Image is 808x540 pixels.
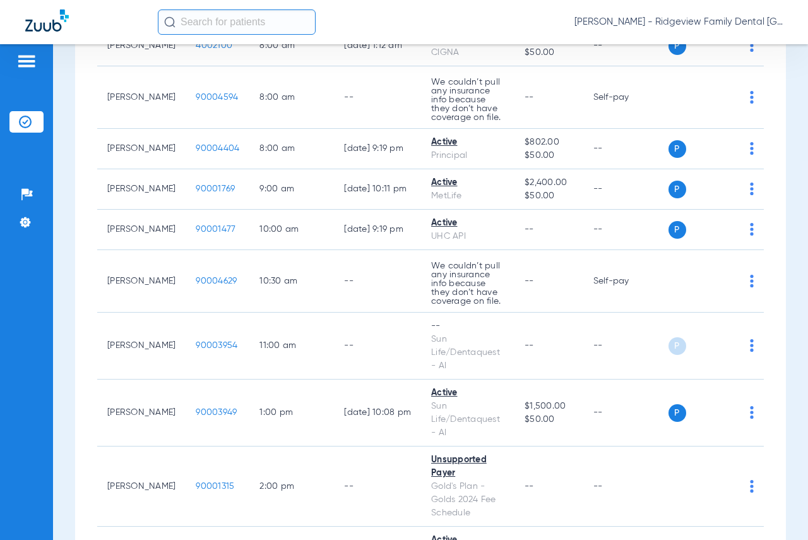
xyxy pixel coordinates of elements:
span: -- [525,277,534,285]
div: Unsupported Payer [431,453,504,480]
p: We couldn’t pull any insurance info because they don’t have coverage on file. [431,78,504,122]
span: 90001769 [196,184,235,193]
td: 2:00 PM [249,447,334,527]
td: [PERSON_NAME] [97,250,186,313]
img: hamburger-icon [16,54,37,69]
td: -- [334,66,421,129]
td: 8:00 AM [249,26,334,66]
div: Active [431,387,504,400]
td: -- [583,210,668,250]
td: [DATE] 9:19 PM [334,210,421,250]
img: Search Icon [164,16,175,28]
span: -- [525,482,534,491]
div: Active [431,217,504,230]
td: 10:00 AM [249,210,334,250]
td: [PERSON_NAME] [97,26,186,66]
img: group-dot-blue.svg [750,339,754,352]
div: MetLife [431,189,504,203]
span: 90001477 [196,225,235,234]
div: Principal [431,149,504,162]
img: group-dot-blue.svg [750,223,754,236]
div: Active [431,176,504,189]
td: Self-pay [583,250,668,313]
span: $2,400.00 [525,176,573,189]
td: -- [583,169,668,210]
p: We couldn’t pull any insurance info because they don’t have coverage on file. [431,261,504,306]
td: 9:00 AM [249,169,334,210]
td: -- [583,447,668,527]
img: group-dot-blue.svg [750,142,754,155]
td: [DATE] 1:12 AM [334,26,421,66]
span: -- [525,225,534,234]
img: group-dot-blue.svg [750,39,754,52]
span: 90003954 [196,341,237,350]
td: -- [583,380,668,447]
td: [PERSON_NAME] [97,129,186,169]
span: 90001315 [196,482,234,491]
img: group-dot-blue.svg [750,183,754,195]
input: Search for patients [158,9,316,35]
td: -- [334,313,421,380]
td: [PERSON_NAME] [97,313,186,380]
img: group-dot-blue.svg [750,275,754,287]
td: -- [334,250,421,313]
td: [PERSON_NAME] [97,380,186,447]
div: Active [431,136,504,149]
span: 4002100 [196,41,232,50]
td: [PERSON_NAME] [97,169,186,210]
td: 1:00 PM [249,380,334,447]
span: P [668,37,686,55]
td: -- [583,26,668,66]
span: P [668,337,686,355]
span: -- [525,341,534,350]
td: -- [334,447,421,527]
span: -- [525,93,534,102]
div: UHC API [431,230,504,243]
td: 10:30 AM [249,250,334,313]
td: Self-pay [583,66,668,129]
span: [PERSON_NAME] - Ridgeview Family Dental [GEOGRAPHIC_DATA] [574,16,783,28]
td: 8:00 AM [249,66,334,129]
td: 8:00 AM [249,129,334,169]
span: P [668,221,686,239]
td: -- [583,129,668,169]
span: 90004594 [196,93,238,102]
td: [PERSON_NAME] [97,66,186,129]
td: 11:00 AM [249,313,334,380]
td: -- [583,313,668,380]
span: 90004404 [196,144,239,153]
td: [PERSON_NAME] [97,210,186,250]
img: group-dot-blue.svg [750,406,754,419]
span: $802.00 [525,136,573,149]
span: $50.00 [525,46,573,59]
span: $50.00 [525,189,573,203]
td: [PERSON_NAME] [97,447,186,527]
span: P [668,140,686,158]
span: 90003949 [196,408,237,417]
span: P [668,404,686,422]
span: $1,500.00 [525,400,573,413]
div: CIGNA [431,46,504,59]
div: Sun Life/Dentaquest - AI [431,400,504,440]
div: -- [431,320,504,333]
span: $50.00 [525,149,573,162]
td: [DATE] 9:19 PM [334,129,421,169]
div: Sun Life/Dentaquest - AI [431,333,504,373]
span: 90004629 [196,277,237,285]
img: group-dot-blue.svg [750,91,754,104]
td: [DATE] 10:08 PM [334,380,421,447]
span: $50.00 [525,413,573,426]
span: P [668,181,686,198]
div: Gold's Plan - Golds 2024 Fee Schedule [431,480,504,520]
iframe: Chat Widget [745,479,808,540]
img: Zuub Logo [25,9,69,32]
td: [DATE] 10:11 PM [334,169,421,210]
